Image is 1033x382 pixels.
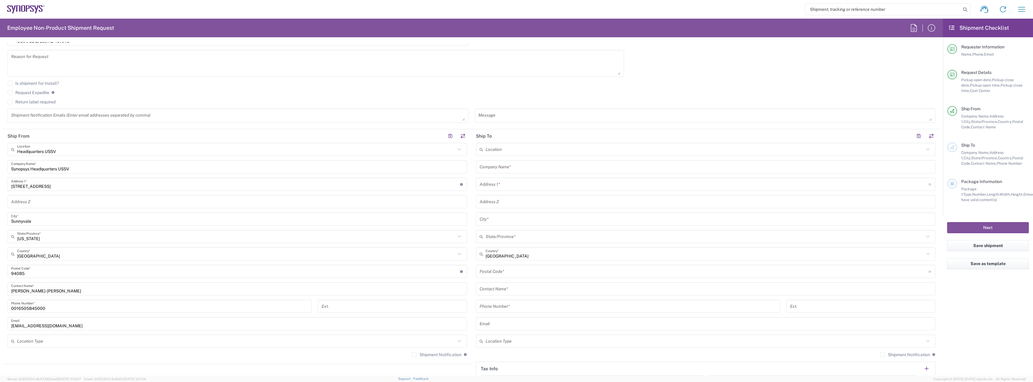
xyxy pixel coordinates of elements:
[398,377,413,380] a: Support
[961,143,975,148] span: Ship To
[880,352,930,357] label: Shipment Notification
[412,352,462,357] label: Shipment Notification
[987,192,1000,197] span: Length,
[970,83,1001,87] span: Pickup open time,
[7,24,114,32] h2: Employee Non-Product Shipment Request
[933,376,1026,382] span: Copyright © [DATE]-[DATE] Agistix Inc., All Rights Reserved
[124,377,146,381] span: [DATE] 12:11:14
[947,222,1029,233] button: Next
[971,125,996,129] span: Contact Name
[961,187,977,197] span: Package 1:
[998,156,1012,160] span: Country,
[7,377,81,381] span: Server: 2025.20.0-db47332bad5
[8,99,56,104] label: Return label required
[8,81,59,86] label: Is shipment for Install?
[964,156,971,160] span: City,
[947,258,1029,269] button: Save as template
[970,88,990,93] span: Cost Center
[963,192,972,197] span: Type,
[961,70,992,75] span: Request Details
[971,119,998,124] span: State/Province,
[947,240,1029,251] button: Save shipment
[481,366,498,372] h2: Tax Info
[961,179,1002,184] span: Package Information
[961,52,972,57] span: Name,
[8,133,29,139] h2: Ship From
[971,156,998,160] span: State/Province,
[1011,192,1023,197] span: Height,
[997,161,1022,166] span: Phone Number
[805,4,961,15] input: Shipment, tracking or reference number
[998,119,1012,124] span: Country,
[476,133,492,139] h2: Ship To
[8,90,49,95] label: Request Expedite
[59,377,81,381] span: [DATE] 11:13:37
[961,44,1004,49] span: Requester Information
[972,192,987,197] span: Number,
[972,52,984,57] span: Phone,
[984,52,994,57] span: Email
[413,377,429,380] a: Feedback
[961,106,980,111] span: Ship From
[948,24,1009,32] h2: Shipment Checklist
[1000,192,1011,197] span: Width,
[84,377,146,381] span: Client: 2025.20.0-8c6e0cf
[961,78,992,82] span: Pickup open date,
[971,161,997,166] span: Contact Name,
[964,119,971,124] span: City,
[961,150,989,155] span: Company Name,
[961,114,989,118] span: Company Name,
